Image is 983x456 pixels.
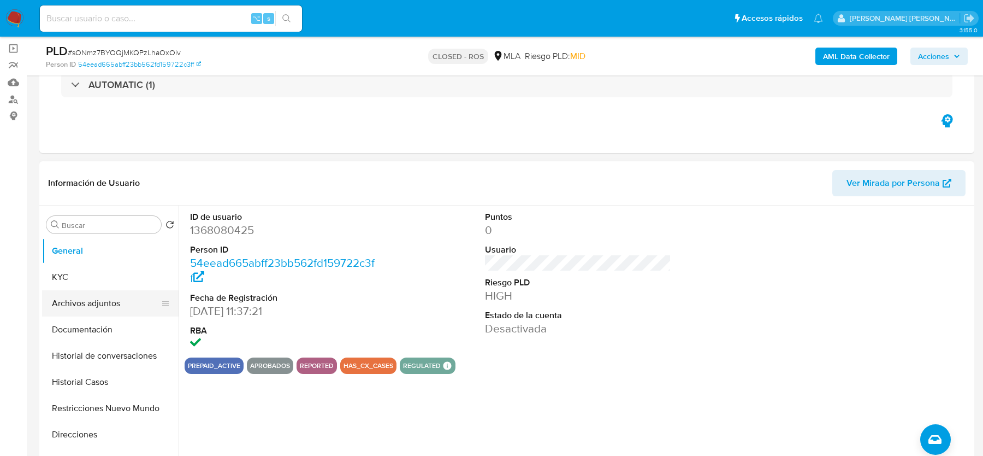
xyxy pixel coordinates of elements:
dd: Desactivada [485,321,671,336]
dd: 0 [485,223,671,238]
h3: AUTOMATIC (1) [88,79,155,91]
button: Volver al orden por defecto [165,220,174,232]
a: Notificaciones [814,14,823,23]
a: 54eead665abff23bb562fd159722c3ff [190,255,375,286]
span: Accesos rápidos [742,13,803,24]
dt: Fecha de Registración [190,292,376,304]
dd: HIGH [485,288,671,303]
span: # sONmz7BYOQjMKQPzLhaOxOiv [68,47,181,58]
button: Ver Mirada por Persona [832,170,966,196]
span: Acciones [918,48,949,65]
p: magali.barcan@mercadolibre.com [850,13,960,24]
button: Historial Casos [42,369,179,395]
button: Aprobados [250,364,290,368]
button: Documentación [42,317,179,343]
button: KYC [42,264,179,290]
div: AUTOMATIC (1) [61,72,952,97]
button: regulated [403,364,441,368]
dd: 1368080425 [190,223,376,238]
button: reported [300,364,334,368]
button: Buscar [51,220,60,229]
span: s [267,13,270,24]
div: MLA [493,50,520,62]
a: 54eead665abff23bb562fd159722c3ff [78,60,201,69]
h1: Información de Usuario [48,178,140,189]
button: Direcciones [42,422,179,448]
span: ⌥ [252,13,260,24]
dd: [DATE] 11:37:21 [190,303,376,319]
dt: ID de usuario [190,211,376,223]
button: AML Data Collector [815,48,897,65]
b: AML Data Collector [823,48,890,65]
input: Buscar [62,220,157,230]
b: Person ID [46,60,76,69]
dt: RBA [190,325,376,337]
dt: Person ID [190,244,376,256]
button: prepaid_active [188,364,240,368]
b: PLD [46,42,68,60]
span: MID [570,50,585,62]
span: Riesgo PLD: [525,50,585,62]
button: Archivos adjuntos [42,290,170,317]
dt: Estado de la cuenta [485,309,671,321]
a: Salir [963,13,975,24]
button: Historial de conversaciones [42,343,179,369]
dt: Puntos [485,211,671,223]
input: Buscar usuario o caso... [40,11,302,26]
span: 3.155.0 [960,26,978,34]
button: has_cx_cases [344,364,393,368]
p: CLOSED - ROS [428,49,488,64]
button: General [42,238,179,264]
button: search-icon [275,11,298,26]
button: Restricciones Nuevo Mundo [42,395,179,422]
dt: Riesgo PLD [485,277,671,289]
dt: Usuario [485,244,671,256]
span: Ver Mirada por Persona [846,170,940,196]
button: Acciones [910,48,968,65]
